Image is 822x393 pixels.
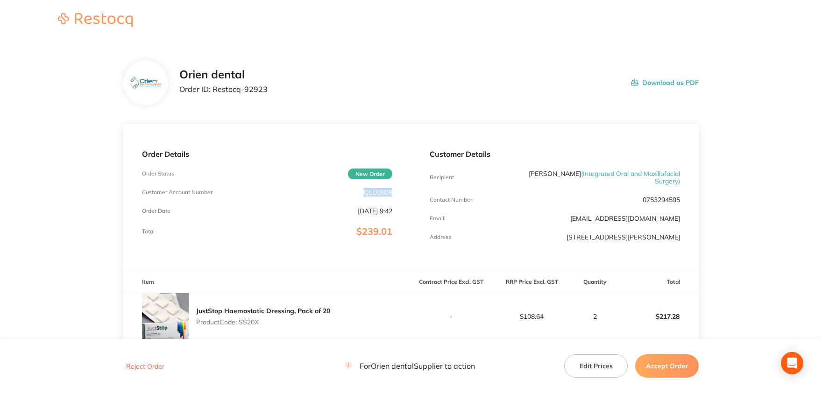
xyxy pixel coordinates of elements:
button: Edit Prices [564,354,628,378]
th: Contract Price Excl. GST [411,271,491,293]
p: Order Date [142,208,170,214]
span: $239.01 [356,225,392,237]
p: $217.28 [619,305,698,328]
p: Address [430,234,451,240]
p: Order Status [142,170,174,177]
a: [EMAIL_ADDRESS][DOMAIN_NAME] [570,214,680,223]
p: For Orien dental Supplier to action [345,362,475,371]
p: QLD0808 [364,189,392,196]
th: Total [618,271,699,293]
p: Customer Account Number [142,189,213,196]
p: Customer Details [430,150,680,158]
p: Order Details [142,150,392,158]
p: - [411,313,491,320]
p: 2 [573,313,618,320]
p: Product Code: SS20X [196,318,330,326]
p: Order ID: Restocq- 92923 [179,85,268,93]
span: New Order [348,168,392,179]
th: RRP Price Excl. GST [491,271,572,293]
p: Emaill [430,215,446,222]
button: Accept Order [635,354,699,378]
p: Total [142,228,155,235]
th: Item [123,271,411,293]
a: JustStop Haemostatic Dressing, Pack of 20 [196,307,330,315]
img: Restocq logo [49,13,142,27]
div: Open Intercom Messenger [781,352,803,374]
p: [STREET_ADDRESS][PERSON_NAME] [567,233,680,241]
p: Recipient [430,174,454,181]
button: Download as PDF [631,68,699,97]
p: [PERSON_NAME] [513,170,680,185]
p: 0753294595 [643,196,680,204]
img: cnd1a29qZg [142,293,189,340]
span: ( Integrated Oral and Maxillofacial Surgery ) [581,169,680,185]
button: Reject Order [123,362,167,371]
a: Restocq logo [49,13,142,28]
img: eTEwcnBkag [130,77,161,89]
h2: Orien dental [179,68,268,81]
th: Quantity [572,271,618,293]
p: Contact Number [430,196,472,203]
p: [DATE] 9:42 [358,207,392,215]
p: $108.64 [492,313,571,320]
